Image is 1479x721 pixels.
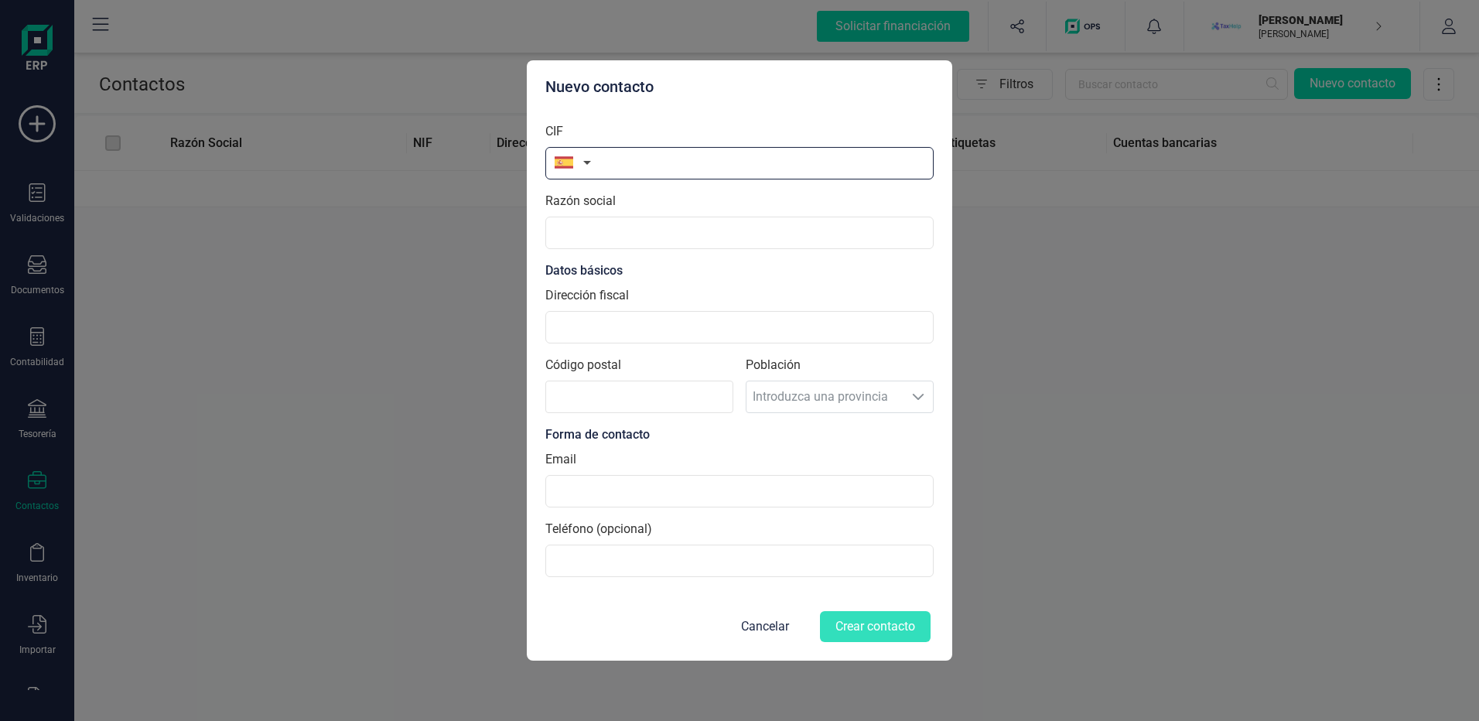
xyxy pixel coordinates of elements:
[545,122,563,141] label: CIF
[545,425,934,444] div: Forma de contacto
[545,520,652,538] label: Teléfono (opcional)
[746,356,934,374] label: Población
[545,192,616,210] label: Razón social
[545,261,934,280] div: Datos básicos
[722,608,808,645] button: Cancelar
[545,286,629,305] label: Dirección fiscal
[545,450,576,469] label: Email
[545,356,733,374] label: Código postal
[545,76,934,97] div: Nuevo contacto
[820,611,931,642] button: Crear contacto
